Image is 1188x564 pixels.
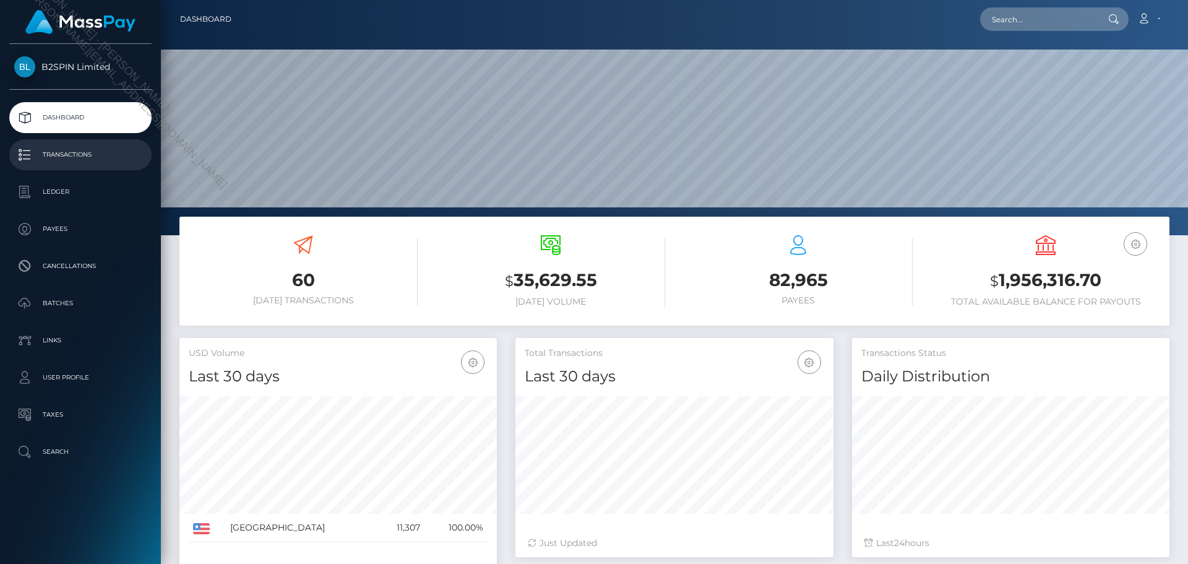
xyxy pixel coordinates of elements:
p: User Profile [14,368,147,387]
a: Transactions [9,139,152,170]
p: Ledger [14,183,147,201]
h6: [DATE] Transactions [189,295,418,306]
p: Batches [14,294,147,313]
a: Cancellations [9,251,152,282]
a: Taxes [9,399,152,430]
a: Search [9,436,152,467]
h6: Payees [684,295,913,306]
div: Last hours [864,537,1157,550]
small: $ [505,272,514,290]
h3: 60 [189,268,418,292]
p: Dashboard [14,108,147,127]
span: B2SPIN Limited [9,61,152,72]
h5: Transactions Status [861,347,1160,360]
img: US.png [193,523,210,534]
p: Transactions [14,145,147,164]
a: Dashboard [9,102,152,133]
h5: USD Volume [189,347,488,360]
h3: 1,956,316.70 [931,268,1160,293]
p: Taxes [14,406,147,424]
a: Batches [9,288,152,319]
p: Payees [14,220,147,238]
h3: 82,965 [684,268,913,292]
div: Just Updated [528,537,820,550]
td: 100.00% [424,514,488,542]
a: User Profile [9,362,152,393]
h6: Total Available Balance for Payouts [931,297,1160,307]
h4: Last 30 days [189,366,488,388]
td: [GEOGRAPHIC_DATA] [226,514,377,542]
p: Links [14,331,147,350]
h4: Daily Distribution [861,366,1160,388]
input: Search... [980,7,1096,31]
a: Dashboard [180,6,231,32]
span: 24 [894,537,905,549]
h5: Total Transactions [525,347,824,360]
img: MassPay Logo [25,10,136,34]
p: Cancellations [14,257,147,275]
a: Ledger [9,176,152,207]
h3: 35,629.55 [436,268,665,293]
img: B2SPIN Limited [14,56,35,77]
td: 11,307 [377,514,424,542]
a: Links [9,325,152,356]
p: Search [14,443,147,461]
h6: [DATE] Volume [436,297,665,307]
h4: Last 30 days [525,366,824,388]
small: $ [990,272,999,290]
a: Payees [9,214,152,245]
